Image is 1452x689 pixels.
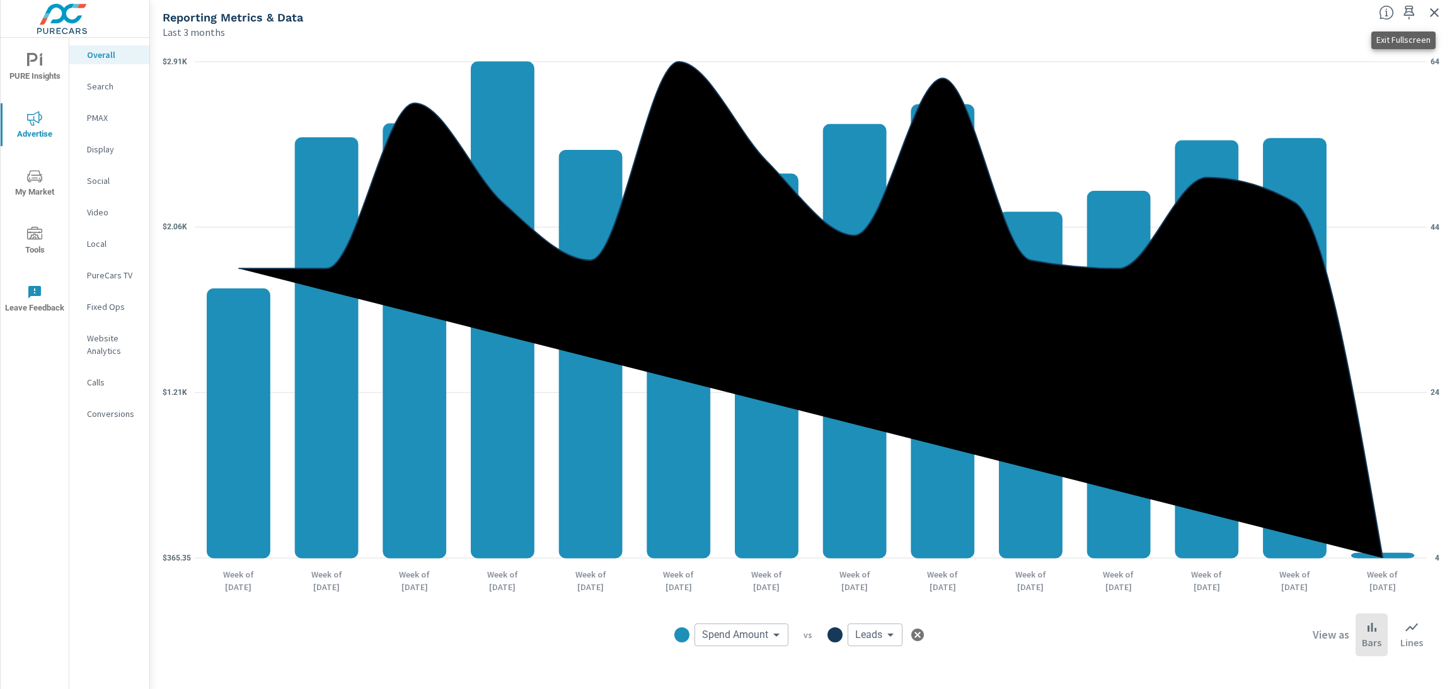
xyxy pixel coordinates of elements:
[1,38,69,327] div: nav menu
[788,629,827,641] p: vs
[69,77,149,96] div: Search
[163,11,303,24] h5: Reporting Metrics & Data
[87,332,139,357] p: Website Analytics
[1399,3,1419,23] span: Save this to your personalized report
[87,237,139,250] p: Local
[1400,635,1423,650] p: Lines
[1361,568,1405,593] p: Week of [DATE]
[87,143,139,156] p: Display
[744,568,788,593] p: Week of [DATE]
[87,376,139,389] p: Calls
[69,108,149,127] div: PMAX
[69,297,149,316] div: Fixed Ops
[87,174,139,187] p: Social
[163,25,225,40] p: Last 3 months
[69,404,149,423] div: Conversions
[4,227,65,258] span: Tools
[87,48,139,61] p: Overall
[69,171,149,190] div: Social
[87,300,139,313] p: Fixed Ops
[1097,568,1141,593] p: Week of [DATE]
[833,568,877,593] p: Week of [DATE]
[163,57,187,66] text: $2.91K
[657,568,701,593] p: Week of [DATE]
[568,568,613,593] p: Week of [DATE]
[87,111,139,124] p: PMAX
[87,269,139,282] p: PureCars TV
[69,373,149,392] div: Calls
[1431,223,1439,232] text: 44
[69,266,149,285] div: PureCars TV
[1272,568,1317,593] p: Week of [DATE]
[69,203,149,222] div: Video
[1008,568,1052,593] p: Week of [DATE]
[87,407,139,420] p: Conversions
[1379,5,1394,20] span: Understand performance data overtime and see how metrics compare to each other.
[163,388,187,397] text: $1.21K
[480,568,524,593] p: Week of [DATE]
[304,568,349,593] p: Week of [DATE]
[69,140,149,159] div: Display
[69,45,149,64] div: Overall
[163,222,187,231] text: $2.06K
[4,53,65,84] span: PURE Insights
[848,624,902,646] div: Leads
[216,568,260,593] p: Week of [DATE]
[702,629,768,641] span: Spend Amount
[163,554,191,562] text: $365.35
[855,629,882,641] span: Leads
[87,80,139,93] p: Search
[1185,568,1229,593] p: Week of [DATE]
[1313,629,1349,641] h6: View as
[4,285,65,316] span: Leave Feedback
[1435,554,1439,562] text: 4
[694,624,788,646] div: Spend Amount
[4,169,65,200] span: My Market
[1362,635,1381,650] p: Bars
[69,234,149,253] div: Local
[921,568,965,593] p: Week of [DATE]
[4,111,65,142] span: Advertise
[1431,388,1439,397] text: 24
[69,329,149,360] div: Website Analytics
[1431,57,1439,66] text: 64
[87,206,139,219] p: Video
[393,568,437,593] p: Week of [DATE]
